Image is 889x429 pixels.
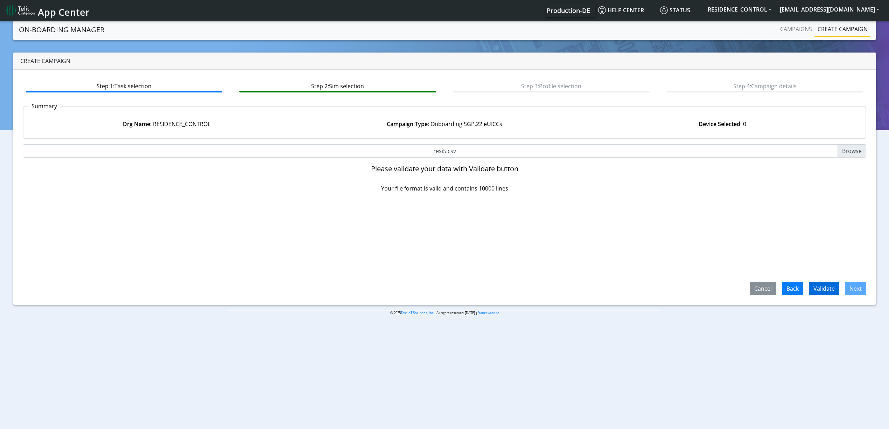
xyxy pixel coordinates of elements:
[387,120,428,128] strong: Campaign Type
[233,184,655,193] p: Your file format is valid and contains 10000 lines
[699,120,740,128] strong: Device Selected
[598,6,644,14] span: Help center
[13,53,876,70] div: Create campaign
[233,165,655,173] h5: Please validate your data with Validate button
[657,3,703,17] a: Status
[660,6,668,14] img: status.svg
[598,6,606,14] img: knowledge.svg
[703,3,776,16] button: RESIDENCE_CONTROL
[227,310,661,316] p: © 2025 . All rights reserved.[DATE] |
[845,282,866,295] button: Next
[239,79,436,92] btn: Step 2: Sim selection
[453,79,649,92] btn: Step 3: Profile selection
[660,6,690,14] span: Status
[401,311,435,315] a: Telit IoT Solutions, Inc.
[782,282,803,295] button: Back
[815,22,870,36] a: Create campaign
[777,22,815,36] a: Campaigns
[809,282,839,295] button: Validate
[776,3,883,16] button: [EMAIL_ADDRESS][DOMAIN_NAME]
[750,282,776,295] button: Cancel
[6,5,35,16] img: logo-telit-cinterion-gw-new.png
[26,79,222,92] btn: Step 1: Task selection
[6,3,89,18] a: App Center
[595,3,657,17] a: Help center
[28,120,306,128] div: : RESIDENCE_CONTROL
[19,23,104,37] a: On-Boarding Manager
[122,120,150,128] strong: Org Name
[667,79,863,92] btn: Step 4: Campaign details
[546,3,590,17] a: Your current platform instance
[583,120,861,128] div: : 0
[38,6,90,19] span: App Center
[306,120,583,128] div: : Onboarding SGP.22 eUICCs
[477,311,499,315] a: Status website
[547,6,590,15] span: Production-DE
[29,102,60,110] p: Summary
